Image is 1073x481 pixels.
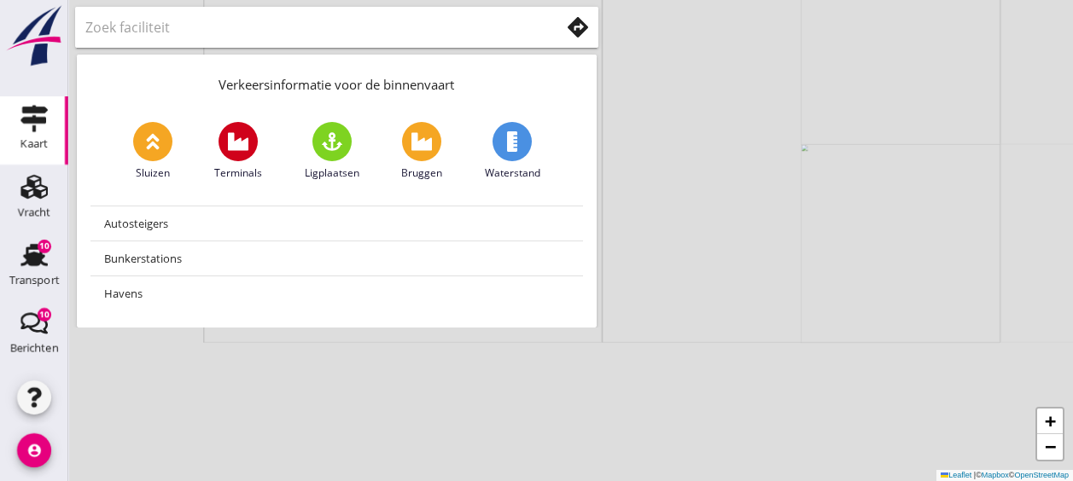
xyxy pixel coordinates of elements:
a: Waterstand [485,122,540,181]
span: − [1045,436,1056,457]
a: Sluizen [133,122,172,181]
div: Bunkerstations [104,248,569,269]
div: 10 [38,240,51,253]
a: Mapbox [982,471,1009,479]
span: Sluizen [136,165,170,181]
a: Bruggen [401,122,442,181]
i: account_circle [17,433,51,467]
div: Autosteigers [104,213,569,234]
div: 10 [38,308,51,322]
span: Bruggen [401,165,442,181]
a: Ligplaatsen [305,122,359,181]
div: Verkeersinformatie voor de binnenvaart [77,55,597,108]
div: Berichten [10,343,59,354]
span: | [974,471,976,479]
div: Vracht [18,206,51,217]
a: Zoom in [1037,409,1063,434]
a: Zoom out [1037,434,1063,460]
a: OpenStreetMap [1014,471,1069,479]
span: + [1045,410,1056,432]
img: logo-small.a267ee39.svg [3,4,65,67]
span: Ligplaatsen [305,165,359,181]
span: Terminals [214,165,262,181]
div: Kaart [20,138,48,149]
input: Zoek faciliteit [85,14,536,41]
a: Terminals [214,122,262,181]
span: Waterstand [485,165,540,181]
div: Transport [9,275,60,286]
div: © © [936,470,1073,481]
div: Havens [104,283,569,304]
a: Leaflet [941,471,971,479]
